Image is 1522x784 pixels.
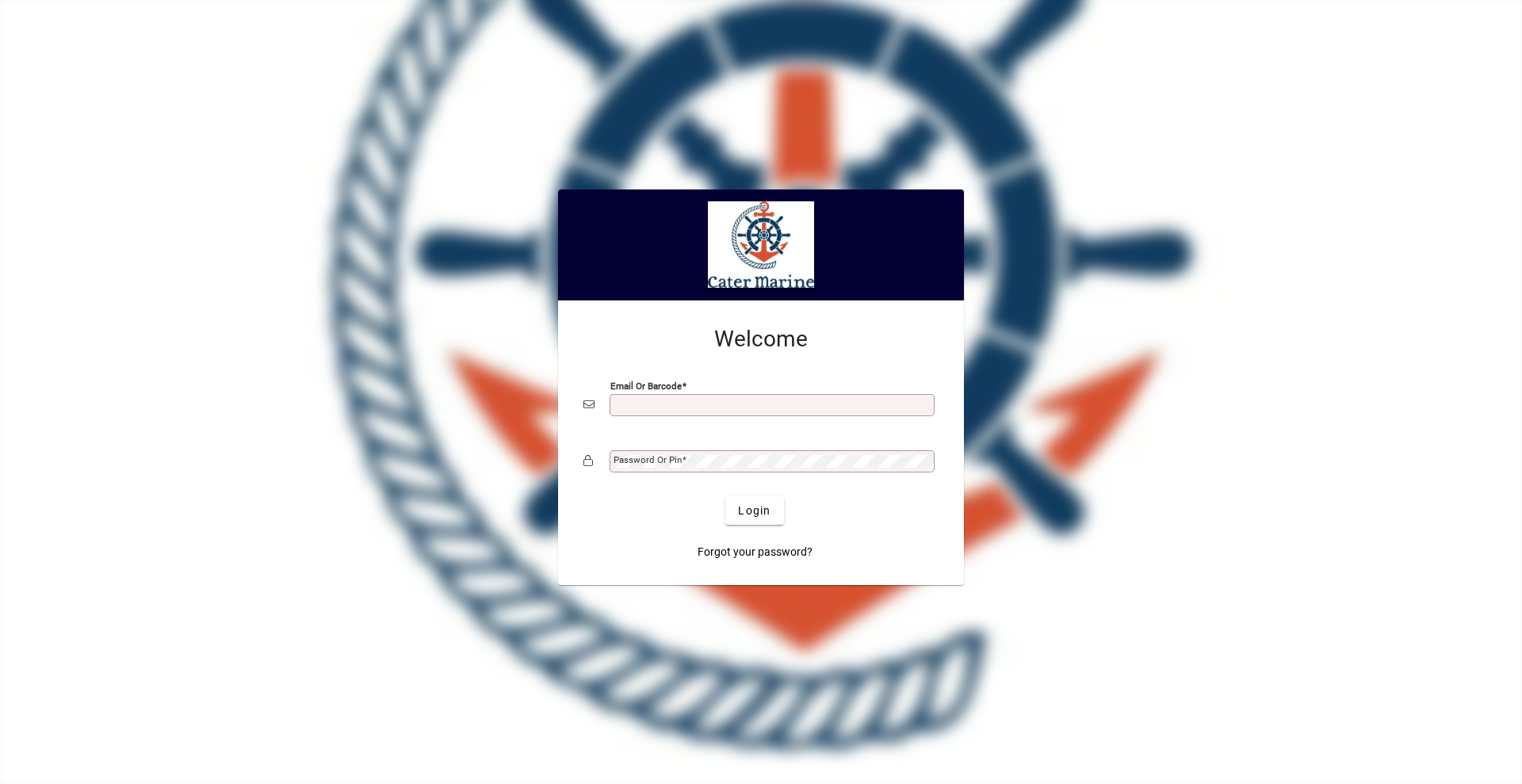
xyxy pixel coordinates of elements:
[610,381,682,392] mat-label: Email or Barcode
[691,537,819,566] a: Forgot your password?
[698,544,813,560] span: Forgot your password?
[614,454,682,465] mat-label: Password or Pin
[725,496,783,525] button: Login
[583,326,939,353] h2: Welcome
[738,503,771,519] span: Login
